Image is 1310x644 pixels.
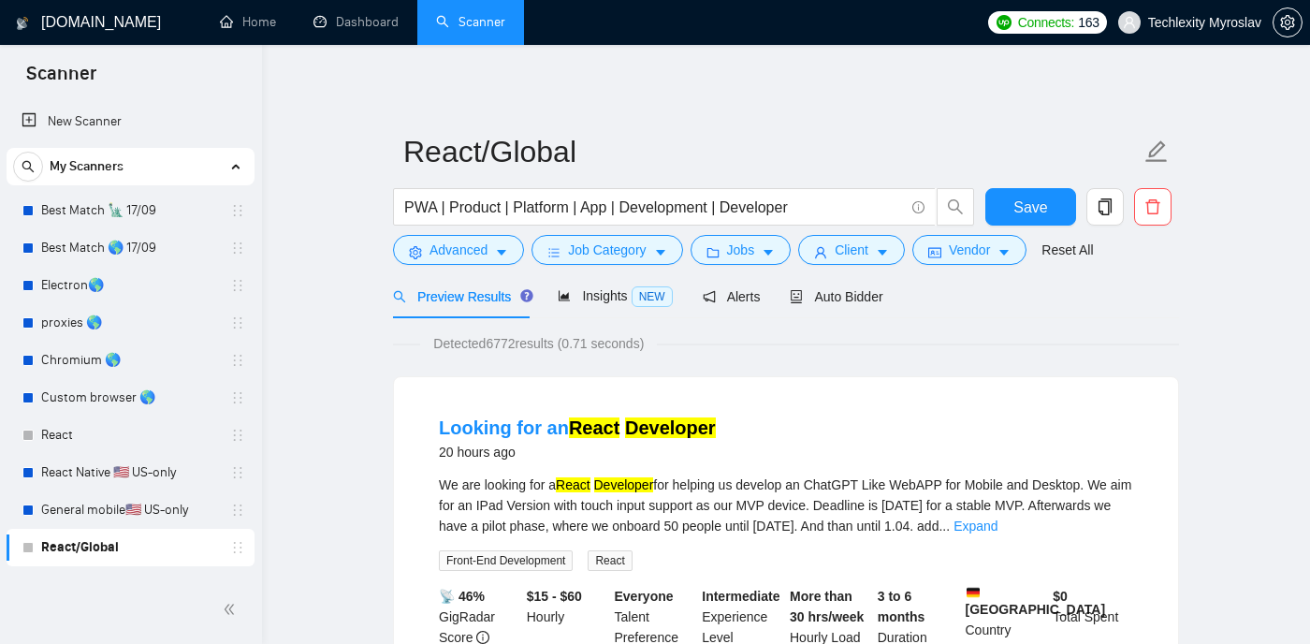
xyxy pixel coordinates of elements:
[230,315,245,330] span: holder
[439,417,716,438] a: Looking for anReact Developer
[409,245,422,259] span: setting
[997,15,1012,30] img: upwork-logo.png
[223,600,241,619] span: double-left
[41,304,219,342] a: proxies 🌎
[762,245,775,259] span: caret-down
[230,428,245,443] span: holder
[41,491,219,529] a: General mobile🇺🇸 US-only
[1013,196,1047,219] span: Save
[547,245,560,259] span: bars
[953,519,997,534] a: Expand
[41,192,219,229] a: Best Match 🗽 17/09
[14,160,42,173] span: search
[518,287,535,304] div: Tooltip anchor
[1086,188,1124,226] button: copy
[393,290,406,303] span: search
[1134,188,1172,226] button: delete
[16,8,29,38] img: logo
[814,245,827,259] span: user
[1078,12,1099,33] span: 163
[527,589,582,604] b: $15 - $60
[1246,580,1291,625] iframe: Intercom live chat
[588,550,632,571] span: React
[41,342,219,379] a: Chromium 🌎
[404,196,904,219] input: Search Freelance Jobs...
[949,240,990,260] span: Vendor
[938,198,973,215] span: search
[625,417,716,438] mark: Developer
[41,229,219,267] a: Best Match 🌎 17/09
[11,60,111,99] span: Scanner
[531,235,682,265] button: barsJob Categorycaret-down
[985,188,1076,226] button: Save
[1123,16,1136,29] span: user
[1018,12,1074,33] span: Connects:
[41,566,219,604] a: React-Native/Global
[966,586,1106,617] b: [GEOGRAPHIC_DATA]
[230,540,245,555] span: holder
[41,417,219,454] a: React
[1273,7,1303,37] button: setting
[41,529,219,566] a: React/Global
[569,417,619,438] mark: React
[220,14,276,30] a: homeHome
[615,589,674,604] b: Everyone
[439,441,716,463] div: 20 hours ago
[706,245,720,259] span: folder
[429,240,488,260] span: Advanced
[1273,15,1303,30] a: setting
[439,475,1133,536] div: We are looking for a for helping us develop an ChatGPT Like WebAPP for Mobile and Desktop. We aim...
[420,333,657,354] span: Detected 6772 results (0.71 seconds)
[41,267,219,304] a: Electron🌎
[654,245,667,259] span: caret-down
[556,477,590,492] mark: React
[230,390,245,405] span: holder
[790,589,864,624] b: More than 30 hrs/week
[912,235,1026,265] button: idcardVendorcaret-down
[495,245,508,259] span: caret-down
[230,203,245,218] span: holder
[230,503,245,518] span: holder
[476,631,489,644] span: info-circle
[393,289,528,304] span: Preview Results
[230,353,245,368] span: holder
[632,286,673,307] span: NEW
[313,14,399,30] a: dashboardDashboard
[939,519,950,534] span: ...
[1144,139,1169,164] span: edit
[7,103,255,140] li: New Scanner
[558,288,672,303] span: Insights
[41,454,219,491] a: React Native 🇺🇸 US-only
[230,241,245,256] span: holder
[691,235,792,265] button: folderJobscaret-down
[912,201,924,213] span: info-circle
[558,289,571,302] span: area-chart
[928,245,941,259] span: idcard
[13,152,43,182] button: search
[937,188,974,226] button: search
[230,465,245,480] span: holder
[1274,15,1302,30] span: setting
[1041,240,1093,260] a: Reset All
[439,550,573,571] span: Front-End Development
[876,245,889,259] span: caret-down
[50,148,124,185] span: My Scanners
[594,477,654,492] mark: Developer
[798,235,905,265] button: userClientcaret-down
[967,586,980,599] img: 🇩🇪
[403,128,1141,175] input: Scanner name...
[790,289,882,304] span: Auto Bidder
[41,379,219,417] a: Custom browser 🌎
[568,240,646,260] span: Job Category
[703,289,761,304] span: Alerts
[1135,198,1171,215] span: delete
[997,245,1011,259] span: caret-down
[1053,589,1068,604] b: $ 0
[22,103,240,140] a: New Scanner
[230,278,245,293] span: holder
[878,589,925,624] b: 3 to 6 months
[703,290,716,303] span: notification
[727,240,755,260] span: Jobs
[702,589,779,604] b: Intermediate
[1087,198,1123,215] span: copy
